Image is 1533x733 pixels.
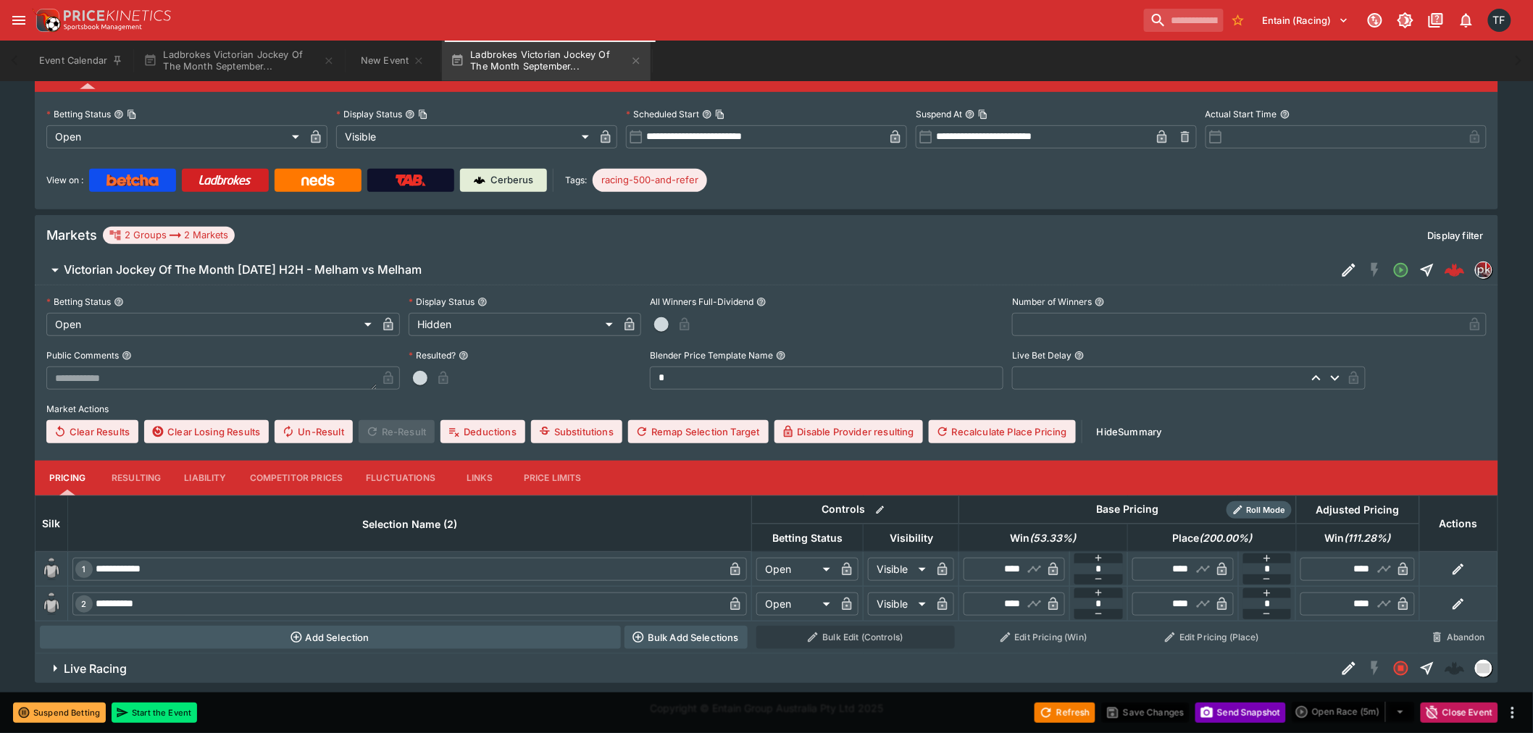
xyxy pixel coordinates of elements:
[1445,260,1465,280] div: 2f61a188-2c4c-42ec-bb7f-06115ecabe5c
[1392,7,1419,33] button: Toggle light/dark mode
[964,626,1124,649] button: Edit Pricing (Win)
[1475,261,1492,279] div: pricekinetics
[1392,261,1410,279] svg: Open
[512,461,593,495] button: Price Limits
[1336,257,1362,283] button: Edit Detail
[46,169,83,192] label: View on :
[756,297,766,307] button: All Winners Full-Dividend
[1504,704,1521,721] button: more
[13,703,106,723] button: Suspend Betting
[650,349,773,361] p: Blender Price Template Name
[32,6,61,35] img: PriceKinetics Logo
[868,558,931,581] div: Visible
[1484,4,1516,36] button: Tom Flynn
[80,564,89,574] span: 1
[336,108,402,120] p: Display Status
[79,599,90,609] span: 2
[756,592,835,616] div: Open
[1453,7,1479,33] button: Notifications
[1088,420,1171,443] button: HideSummary
[995,529,1093,547] span: Win(53.33%)
[871,500,890,519] button: Bulk edit
[1475,660,1492,677] div: liveracing
[868,592,931,616] div: Visible
[1345,529,1391,547] em: ( 111.28 %)
[1476,262,1492,278] img: pricekinetics
[447,461,512,495] button: Links
[109,227,229,244] div: 2 Groups 2 Markets
[122,351,132,361] button: Public Comments
[1144,9,1224,32] input: search
[477,297,488,307] button: Display Status
[1423,7,1449,33] button: Documentation
[1254,9,1358,32] button: Select Tenant
[112,703,197,723] button: Start the Event
[35,461,100,495] button: Pricing
[756,529,859,547] span: Betting Status
[172,461,238,495] button: Liability
[301,175,334,186] img: Neds
[418,109,428,120] button: Copy To Clipboard
[238,461,355,495] button: Competitor Prices
[965,109,975,120] button: Suspend AtCopy To Clipboard
[46,108,111,120] p: Betting Status
[35,256,1336,285] button: Victorian Jockey Of The Month [DATE] H2H - Melham vs Melham
[135,41,343,81] button: Ladbrokes Victorian Jockey Of The Month September...
[1424,626,1493,649] button: Abandon
[1296,495,1419,524] th: Adjusted Pricing
[916,108,962,120] p: Suspend At
[35,654,1336,683] button: Live Racing
[1030,529,1077,547] em: ( 53.33 %)
[1091,500,1165,519] div: Base Pricing
[1445,260,1465,280] img: logo-cerberus--red.svg
[6,7,32,33] button: open drawer
[1132,626,1292,649] button: Edit Pricing (Place)
[40,558,63,581] img: blank-silk.png
[1440,256,1469,285] a: 2f61a188-2c4c-42ec-bb7f-06115ecabe5c
[275,420,352,443] button: Un-Result
[1414,257,1440,283] button: Straight
[776,351,786,361] button: Blender Price Template Name
[1280,109,1290,120] button: Actual Start Time
[1227,501,1292,519] div: Show/hide Price Roll mode configuration.
[106,175,159,186] img: Betcha
[346,516,473,533] span: Selection Name (2)
[1476,661,1492,677] img: liveracing
[114,297,124,307] button: Betting Status
[359,420,435,443] span: Re-Result
[1241,504,1292,516] span: Roll Mode
[1421,703,1498,723] button: Close Event
[531,420,622,443] button: Substitutions
[1309,529,1407,547] span: Win(111.28%)
[40,626,621,649] button: Add Selection
[1074,351,1085,361] button: Live Bet Delay
[405,109,415,120] button: Display StatusCopy To Clipboard
[565,169,587,192] label: Tags:
[628,420,769,443] button: Remap Selection Target
[40,592,63,616] img: blank-silk.png
[1419,495,1498,551] th: Actions
[409,349,456,361] p: Resulted?
[474,175,485,186] img: Cerberus
[46,420,138,443] button: Clear Results
[978,109,988,120] button: Copy To Clipboard
[1195,703,1286,723] button: Send Snapshot
[46,398,1487,420] label: Market Actions
[396,175,426,186] img: TabNZ
[64,10,171,21] img: PriceKinetics
[46,349,119,361] p: Public Comments
[199,175,251,186] img: Ladbrokes
[1388,257,1414,283] button: Open
[715,109,725,120] button: Copy To Clipboard
[929,420,1076,443] button: Recalculate Place Pricing
[756,558,835,581] div: Open
[459,351,469,361] button: Resulted?
[1035,703,1095,723] button: Refresh
[127,109,137,120] button: Copy To Clipboard
[1012,349,1072,361] p: Live Bet Delay
[100,461,172,495] button: Resulting
[1488,9,1511,32] div: Tom Flynn
[1336,655,1362,682] button: Edit Detail
[491,173,534,188] p: Cerberus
